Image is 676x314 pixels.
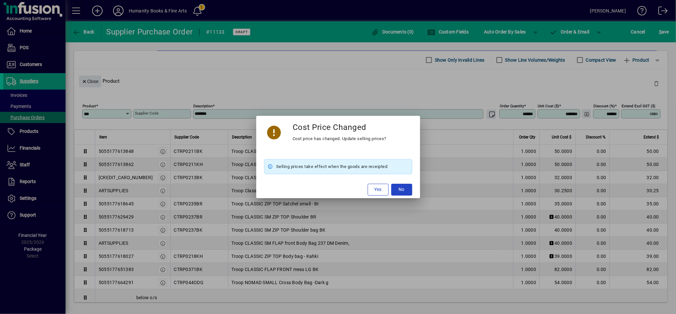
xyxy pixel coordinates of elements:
span: No [399,186,405,193]
button: Yes [368,184,389,196]
button: No [391,184,412,196]
span: Selling prices take effect when the goods are receipted [276,163,388,171]
h3: Cost Price Changed [293,122,366,132]
span: Yes [375,186,382,193]
div: Cost price has changed. Update selling prices? [293,135,386,143]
